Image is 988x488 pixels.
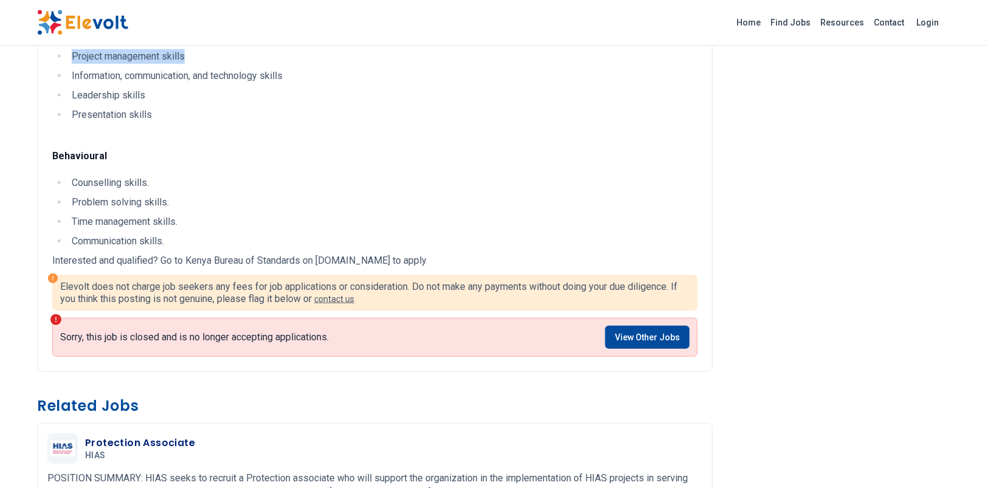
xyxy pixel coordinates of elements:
[68,176,698,190] li: Counselling skills.
[37,396,713,416] h3: Related Jobs
[927,430,988,488] iframe: Chat Widget
[52,253,698,268] p: Interested and qualified? Go to Kenya Bureau of Standards on [DOMAIN_NAME] to apply
[37,10,128,35] img: Elevolt
[68,49,698,64] li: Project management skills
[68,195,698,210] li: Problem solving skills.
[85,436,195,450] h3: Protection Associate
[869,13,909,32] a: Contact
[68,88,698,103] li: Leadership skills
[732,13,766,32] a: Home
[815,13,869,32] a: Resources
[605,326,690,349] a: View Other Jobs
[60,331,329,343] p: Sorry, this job is closed and is no longer accepting applications.
[85,450,105,461] span: HIAS
[314,294,354,304] a: contact us
[909,10,946,35] a: Login
[52,150,107,162] strong: Behavioural
[68,234,698,249] li: Communication skills.
[68,69,698,83] li: Information, communication, and technology skills
[50,441,75,457] img: HIAS
[68,215,698,229] li: Time management skills.
[68,108,698,122] li: Presentation skills
[766,13,815,32] a: Find Jobs
[60,281,690,305] p: Elevolt does not charge job seekers any fees for job applications or consideration. Do not make a...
